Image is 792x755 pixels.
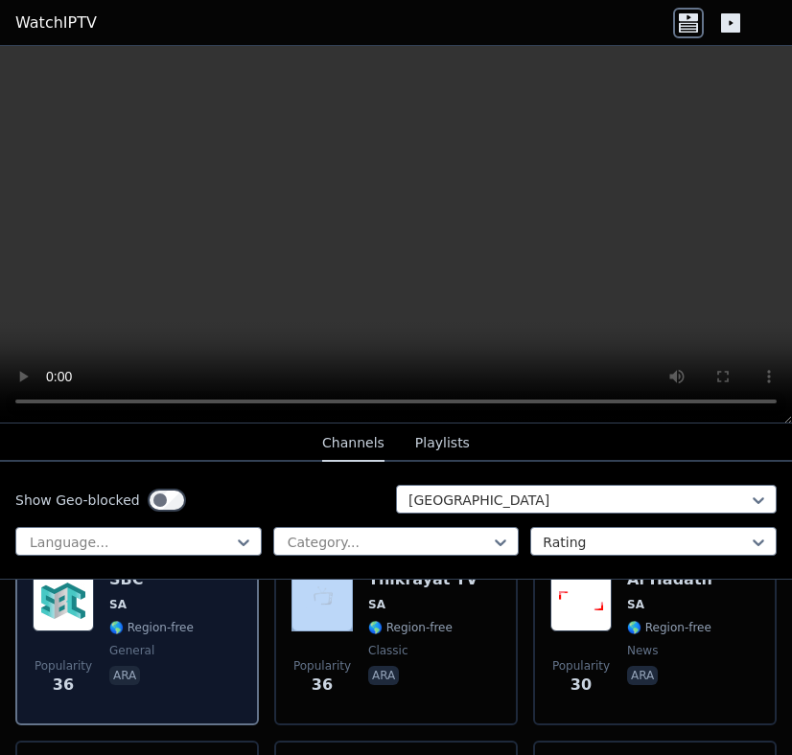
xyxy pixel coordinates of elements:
[109,597,127,612] span: SA
[15,11,97,34] a: WatchIPTV
[291,570,353,631] img: Thikrayat TV
[550,570,612,631] img: Al Hadath
[15,491,140,510] label: Show Geo-blocked
[35,658,92,674] span: Popularity
[627,666,658,685] p: ara
[627,643,658,658] span: news
[109,643,154,658] span: general
[109,620,194,635] span: 🌎 Region-free
[33,570,94,631] img: SBC
[53,674,74,697] span: 36
[322,425,384,462] button: Channels
[571,674,592,697] span: 30
[627,620,711,635] span: 🌎 Region-free
[368,643,408,658] span: classic
[627,570,712,589] h6: Al Hadath
[368,597,385,612] span: SA
[627,597,644,612] span: SA
[109,666,140,685] p: ara
[293,658,351,674] span: Popularity
[368,620,453,635] span: 🌎 Region-free
[368,570,478,589] h6: Thikrayat TV
[368,666,399,685] p: ara
[415,425,470,462] button: Playlists
[312,674,333,697] span: 36
[552,658,610,674] span: Popularity
[109,570,194,589] h6: SBC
